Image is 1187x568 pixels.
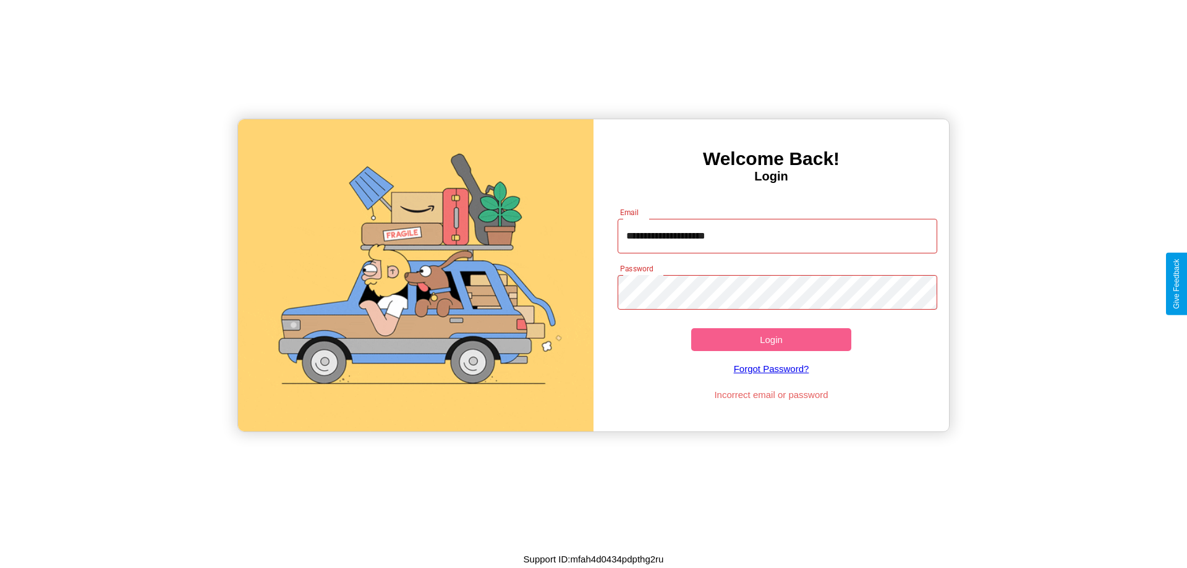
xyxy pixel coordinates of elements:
[524,551,664,567] p: Support ID: mfah4d0434pdpthg2ru
[238,119,593,431] img: gif
[593,169,949,184] h4: Login
[620,263,653,274] label: Password
[691,328,851,351] button: Login
[611,351,932,386] a: Forgot Password?
[593,148,949,169] h3: Welcome Back!
[611,386,932,403] p: Incorrect email or password
[1172,259,1181,309] div: Give Feedback
[620,207,639,218] label: Email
